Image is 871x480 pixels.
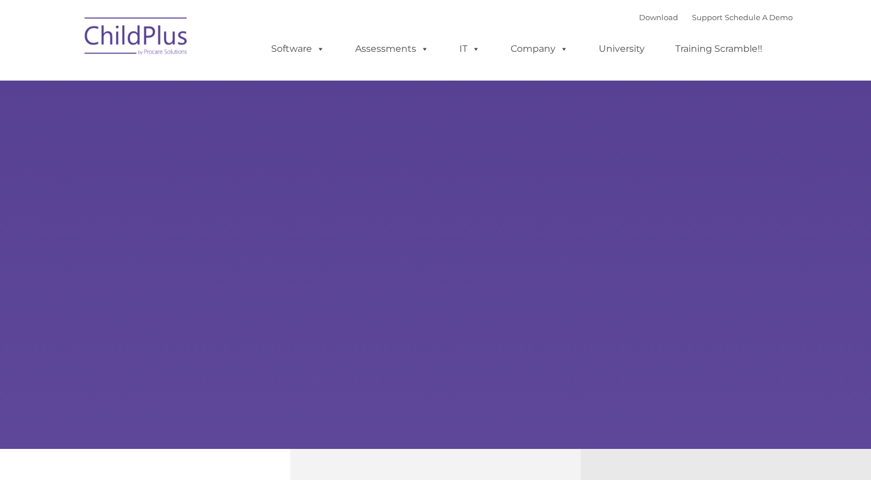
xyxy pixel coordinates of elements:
a: Training Scramble!! [664,37,774,60]
a: University [587,37,656,60]
a: Software [260,37,336,60]
a: Download [639,13,678,22]
a: Company [499,37,580,60]
a: Assessments [344,37,440,60]
font: | [639,13,793,22]
img: ChildPlus by Procare Solutions [79,9,194,67]
a: Schedule A Demo [725,13,793,22]
a: IT [448,37,492,60]
a: Support [692,13,722,22]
